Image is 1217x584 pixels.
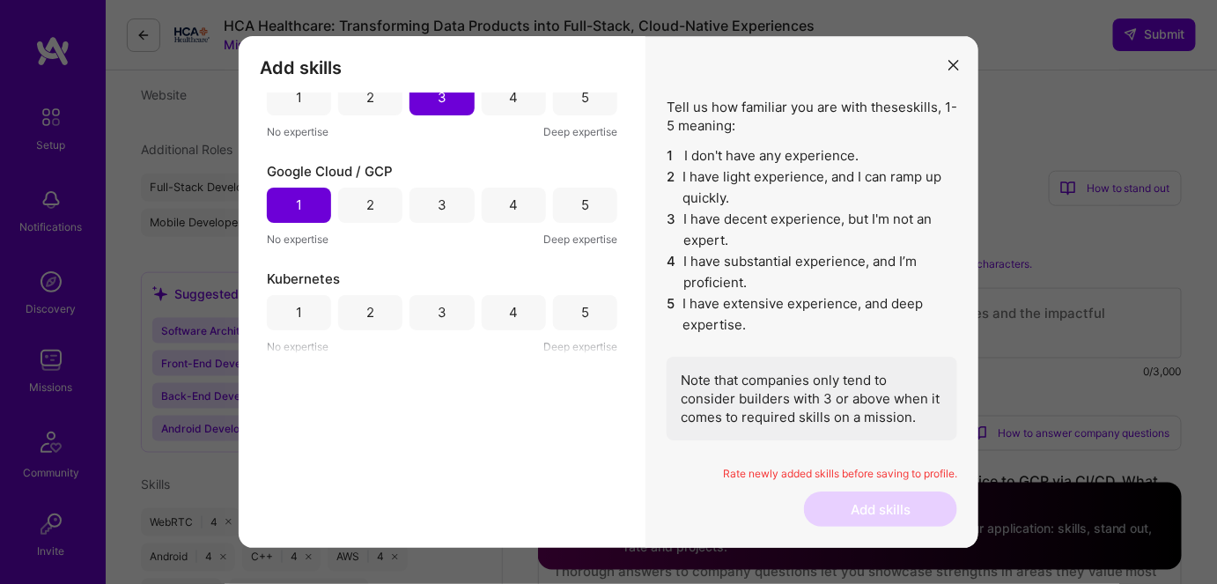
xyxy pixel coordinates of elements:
[366,196,374,214] div: 2
[296,303,302,322] div: 1
[509,196,518,214] div: 4
[366,303,374,322] div: 2
[667,145,957,166] li: I don't have any experience.
[581,88,589,107] div: 5
[267,337,328,356] span: No expertise
[667,98,957,440] div: Tell us how familiar you are with these skills , 1-5 meaning:
[667,293,957,336] li: I have extensive experience, and deep expertise.
[509,88,518,107] div: 4
[667,209,957,251] li: I have decent experience, but I'm not an expert.
[260,57,624,78] h3: Add skills
[667,251,676,293] span: 4
[267,230,328,248] span: No expertise
[667,166,957,209] li: I have light experience, and I can ramp up quickly.
[438,88,446,107] div: 3
[667,145,677,166] span: 1
[543,230,617,248] span: Deep expertise
[581,303,589,322] div: 5
[804,492,957,527] button: Add skills
[267,162,393,181] span: Google Cloud / GCP
[296,196,302,214] div: 1
[667,467,957,482] p: Rate newly added skills before saving to profile.
[438,196,446,214] div: 3
[667,166,676,209] span: 2
[438,303,446,322] div: 3
[667,209,676,251] span: 3
[296,88,302,107] div: 1
[667,293,676,336] span: 5
[543,337,617,356] span: Deep expertise
[366,88,374,107] div: 2
[267,270,340,288] span: Kubernetes
[581,196,589,214] div: 5
[667,357,957,440] div: Note that companies only tend to consider builders with 3 or above when it comes to required skil...
[543,122,617,141] span: Deep expertise
[667,251,957,293] li: I have substantial experience, and I’m proficient.
[509,303,518,322] div: 4
[267,122,328,141] span: No expertise
[948,60,959,70] i: icon Close
[239,36,978,549] div: modal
